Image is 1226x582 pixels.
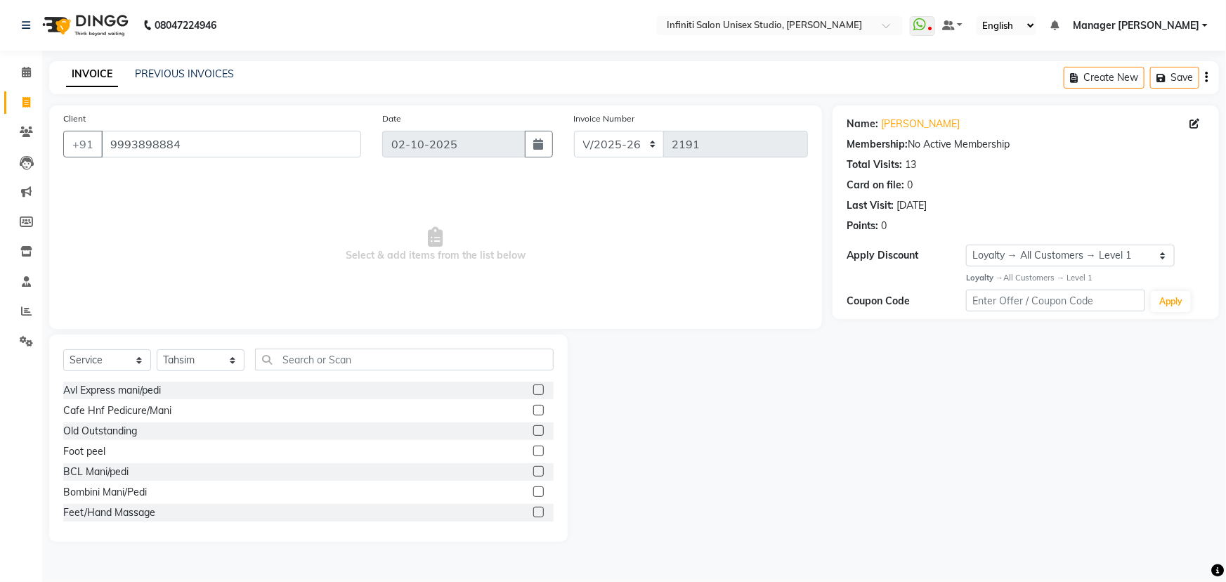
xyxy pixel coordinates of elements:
a: PREVIOUS INVOICES [135,67,234,80]
div: 0 [881,219,887,233]
div: Bombini Mani/Pedi [63,485,147,500]
input: Enter Offer / Coupon Code [966,290,1145,311]
label: Date [382,112,401,125]
div: Card on file: [847,178,904,193]
div: Name: [847,117,878,131]
button: Save [1150,67,1199,89]
div: BCL Mani/pedi [63,465,129,479]
span: Select & add items from the list below [63,174,808,315]
div: Apply Discount [847,248,966,263]
input: Search by Name/Mobile/Email/Code [101,131,361,157]
a: INVOICE [66,62,118,87]
button: Create New [1064,67,1145,89]
a: [PERSON_NAME] [881,117,960,131]
div: Avl Express mani/pedi [63,383,161,398]
div: 0 [907,178,913,193]
div: Old Outstanding [63,424,137,439]
div: Last Visit: [847,198,894,213]
div: Cafe Hnf Pedicure/Mani [63,403,171,418]
strong: Loyalty → [966,273,1003,283]
div: No Active Membership [847,137,1205,152]
img: logo [36,6,132,45]
span: Manager [PERSON_NAME] [1073,18,1199,33]
label: Invoice Number [574,112,635,125]
b: 08047224946 [155,6,216,45]
div: Foot peel [63,444,105,459]
label: Client [63,112,86,125]
button: Apply [1151,291,1191,312]
div: Coupon Code [847,294,966,309]
input: Search or Scan [255,349,554,370]
div: Membership: [847,137,908,152]
div: Total Visits: [847,157,902,172]
div: Feet/Hand Massage [63,505,155,520]
div: Points: [847,219,878,233]
div: 13 [905,157,916,172]
div: [DATE] [896,198,927,213]
button: +91 [63,131,103,157]
div: All Customers → Level 1 [966,272,1205,284]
